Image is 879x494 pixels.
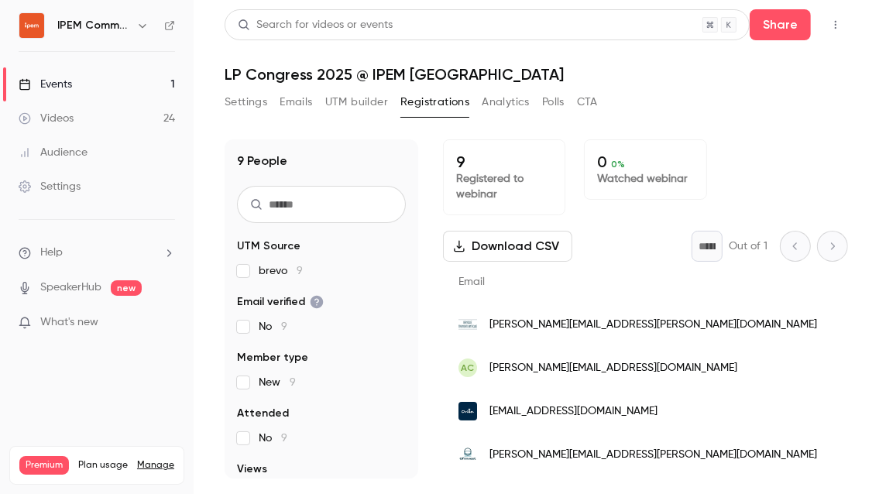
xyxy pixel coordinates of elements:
[597,153,693,171] p: 0
[611,159,625,170] span: 0 %
[542,90,565,115] button: Polls
[456,171,552,202] p: Registered to webinar
[19,111,74,126] div: Videos
[19,145,88,160] div: Audience
[458,276,485,287] span: Email
[78,459,128,472] span: Plan usage
[577,90,598,115] button: CTA
[237,461,267,477] span: Views
[259,263,303,279] span: brevo
[238,17,393,33] div: Search for videos or events
[489,447,817,463] span: [PERSON_NAME][EMAIL_ADDRESS][PERSON_NAME][DOMAIN_NAME]
[237,350,308,365] span: Member type
[458,445,477,464] img: ofi-invest.com
[458,402,477,420] img: orillaam.com
[325,90,388,115] button: UTM builder
[750,9,811,40] button: Share
[225,90,267,115] button: Settings
[137,459,174,472] a: Manage
[297,266,303,276] span: 9
[443,231,572,262] button: Download CSV
[489,360,737,376] span: [PERSON_NAME][EMAIL_ADDRESS][DOMAIN_NAME]
[19,179,81,194] div: Settings
[489,403,658,420] span: [EMAIL_ADDRESS][DOMAIN_NAME]
[729,238,767,254] p: Out of 1
[259,319,287,334] span: No
[259,375,296,390] span: New
[19,245,175,261] li: help-dropdown-opener
[111,280,142,296] span: new
[237,152,287,170] h1: 9 People
[597,171,693,187] p: Watched webinar
[237,406,289,421] span: Attended
[40,280,101,296] a: SpeakerHub
[456,153,552,171] p: 9
[156,316,175,330] iframe: Noticeable Trigger
[281,433,287,444] span: 9
[237,238,300,254] span: UTM Source
[400,90,469,115] button: Registrations
[489,317,817,333] span: [PERSON_NAME][EMAIL_ADDRESS][PERSON_NAME][DOMAIN_NAME]
[290,377,296,388] span: 9
[482,90,530,115] button: Analytics
[462,361,475,375] span: AC
[19,456,69,475] span: Premium
[19,77,72,92] div: Events
[259,431,287,446] span: No
[225,65,848,84] h1: LP Congress 2025 @ IPEM [GEOGRAPHIC_DATA]
[19,13,44,38] img: IPEM Community
[458,315,477,334] img: banquetransatlantique.com
[40,245,63,261] span: Help
[280,90,312,115] button: Emails
[237,294,324,310] span: Email verified
[40,314,98,331] span: What's new
[57,18,130,33] h6: IPEM Community
[281,321,287,332] span: 9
